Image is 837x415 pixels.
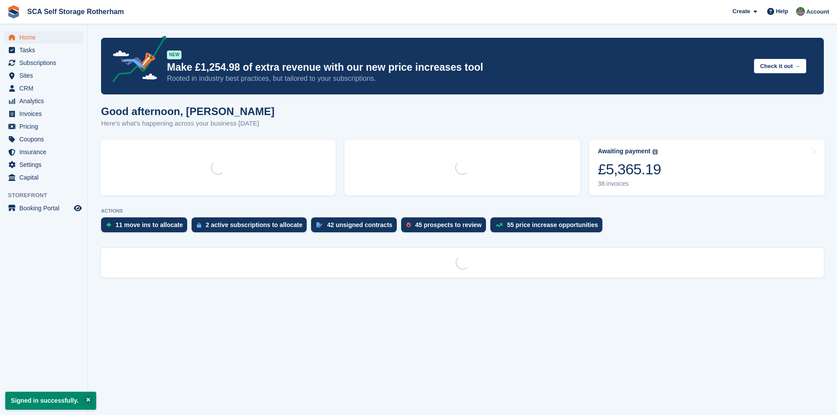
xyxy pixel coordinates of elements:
[316,222,322,227] img: contract_signature_icon-13c848040528278c33f63329250d36e43548de30e8caae1d1a13099fd9432cc5.svg
[19,82,72,94] span: CRM
[101,217,192,237] a: 11 move ins to allocate
[197,222,201,228] img: active_subscription_to_allocate_icon-d502201f5373d7db506a760aba3b589e785aa758c864c3986d89f69b8ff3...
[598,148,651,155] div: Awaiting payment
[490,217,607,237] a: 55 price increase opportunities
[4,108,83,120] a: menu
[496,223,503,227] img: price_increase_opportunities-93ffe204e8149a01c8c9dc8f82e8f89637d9d84a8eef4429ea346261dce0b2c0.svg
[754,59,806,73] button: Check it out →
[732,7,750,16] span: Create
[106,222,111,227] img: move_ins_to_allocate_icon-fdf77a2bb77ea45bf5b3d319d69a93e2d87916cf1d5bf7949dd705db3b84f3ca.svg
[406,222,411,227] img: prospect-51fa495bee0391a8d652442698ab0144808aea92771e9ea1ae160a38d050c398.svg
[19,171,72,184] span: Capital
[19,120,72,133] span: Pricing
[19,95,72,107] span: Analytics
[167,51,181,59] div: NEW
[806,7,829,16] span: Account
[19,159,72,171] span: Settings
[796,7,805,16] img: Sarah Race
[167,74,747,83] p: Rooted in industry best practices, but tailored to your subscriptions.
[4,95,83,107] a: menu
[105,36,167,86] img: price-adjustments-announcement-icon-8257ccfd72463d97f412b2fc003d46551f7dbcb40ab6d574587a9cd5c0d94...
[598,160,661,178] div: £5,365.19
[401,217,490,237] a: 45 prospects to review
[206,221,302,228] div: 2 active subscriptions to allocate
[167,61,747,74] p: Make £1,254.98 of extra revenue with our new price increases tool
[4,31,83,43] a: menu
[589,140,825,195] a: Awaiting payment £5,365.19 38 invoices
[415,221,482,228] div: 45 prospects to review
[5,392,96,410] p: Signed in successfully.
[19,133,72,145] span: Coupons
[101,105,275,117] h1: Good afternoon, [PERSON_NAME]
[4,133,83,145] a: menu
[19,146,72,158] span: Insurance
[4,57,83,69] a: menu
[19,44,72,56] span: Tasks
[4,146,83,158] a: menu
[4,82,83,94] a: menu
[19,57,72,69] span: Subscriptions
[507,221,598,228] div: 55 price increase opportunities
[4,44,83,56] a: menu
[101,119,275,129] p: Here's what's happening across your business [DATE]
[19,31,72,43] span: Home
[4,69,83,82] a: menu
[311,217,401,237] a: 42 unsigned contracts
[24,4,127,19] a: SCA Self Storage Rotherham
[652,149,658,155] img: icon-info-grey-7440780725fd019a000dd9b08b2336e03edf1995a4989e88bcd33f0948082b44.svg
[4,202,83,214] a: menu
[598,180,661,188] div: 38 invoices
[19,69,72,82] span: Sites
[101,208,824,214] p: ACTIONS
[19,108,72,120] span: Invoices
[327,221,392,228] div: 42 unsigned contracts
[8,191,87,200] span: Storefront
[776,7,788,16] span: Help
[72,203,83,213] a: Preview store
[116,221,183,228] div: 11 move ins to allocate
[4,159,83,171] a: menu
[4,120,83,133] a: menu
[19,202,72,214] span: Booking Portal
[7,5,20,18] img: stora-icon-8386f47178a22dfd0bd8f6a31ec36ba5ce8667c1dd55bd0f319d3a0aa187defe.svg
[192,217,311,237] a: 2 active subscriptions to allocate
[4,171,83,184] a: menu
